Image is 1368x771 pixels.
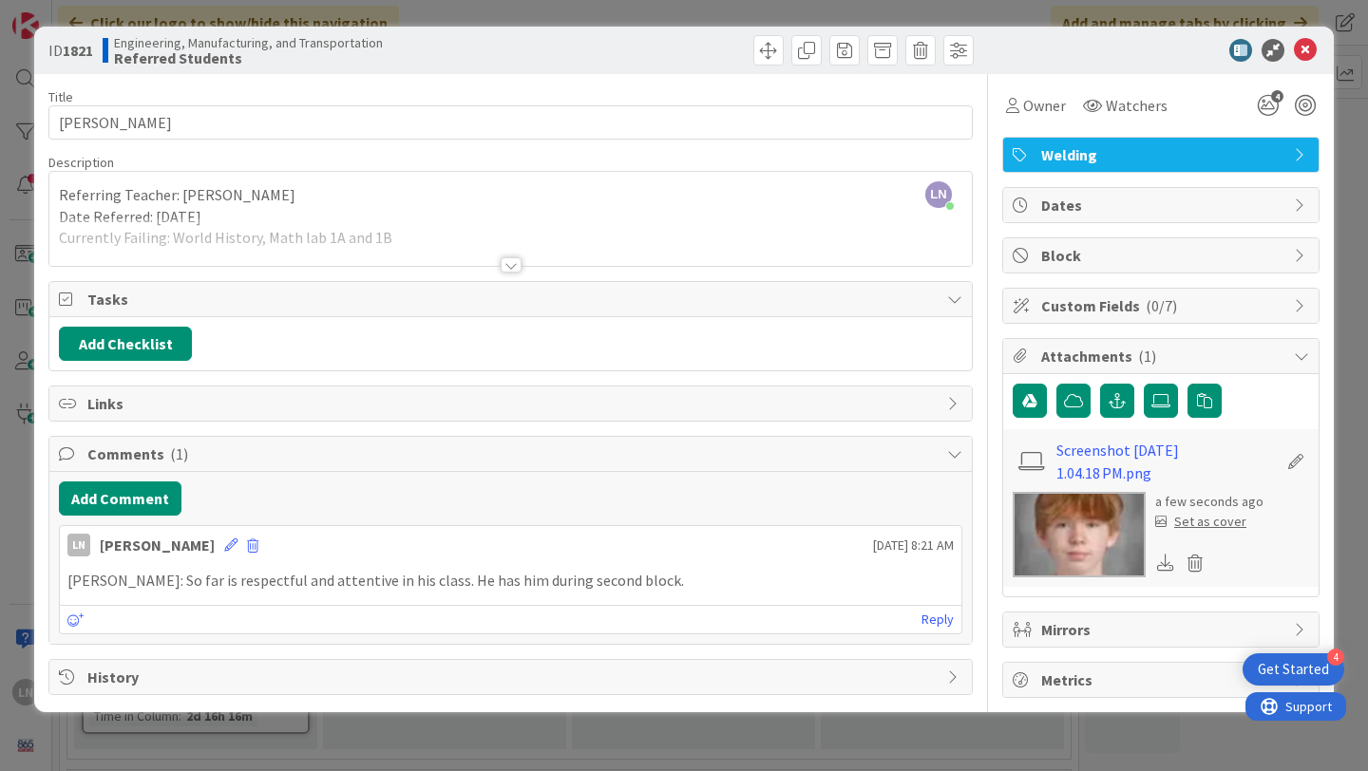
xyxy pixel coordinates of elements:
[63,41,93,60] b: 1821
[100,534,215,556] div: [PERSON_NAME]
[1327,649,1344,666] div: 4
[873,536,954,555] span: [DATE] 8:21 AM
[1155,492,1263,512] div: a few seconds ago
[67,570,954,592] p: [PERSON_NAME]: So far is respectful and attentive in his class. He has him during second block.
[87,666,938,688] span: History
[59,327,192,361] button: Add Checklist
[48,105,973,140] input: type card name here...
[1023,94,1066,117] span: Owner
[48,154,114,171] span: Description
[48,39,93,62] span: ID
[1041,668,1284,691] span: Metrics
[1041,143,1284,166] span: Welding
[921,608,954,631] a: Reply
[1271,90,1283,103] span: 4
[67,534,90,556] div: LN
[1258,660,1329,679] div: Get Started
[1146,296,1177,315] span: ( 0/7 )
[1041,244,1284,267] span: Block
[87,442,938,465] span: Comments
[40,3,86,26] span: Support
[925,181,952,208] span: LN
[1155,512,1246,532] div: Set as cover
[114,50,383,66] b: Referred Students
[1155,551,1176,575] div: Download
[1041,618,1284,641] span: Mirrors
[59,206,962,228] p: Date Referred: [DATE]
[59,184,962,206] p: Referring Teacher: [PERSON_NAME]
[1041,345,1284,367] span: Attachments
[59,481,181,516] button: Add Comment
[1243,653,1344,686] div: Open Get Started checklist, remaining modules: 4
[1041,194,1284,216] span: Dates
[1056,439,1277,484] a: Screenshot [DATE] 1.04.18 PM.png
[87,288,938,310] span: Tasks
[87,392,938,415] span: Links
[114,35,383,50] span: Engineering, Manufacturing, and Transportation
[48,88,73,105] label: Title
[1138,347,1156,366] span: ( 1 )
[1106,94,1168,117] span: Watchers
[1041,294,1284,317] span: Custom Fields
[170,444,188,463] span: ( 1 )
